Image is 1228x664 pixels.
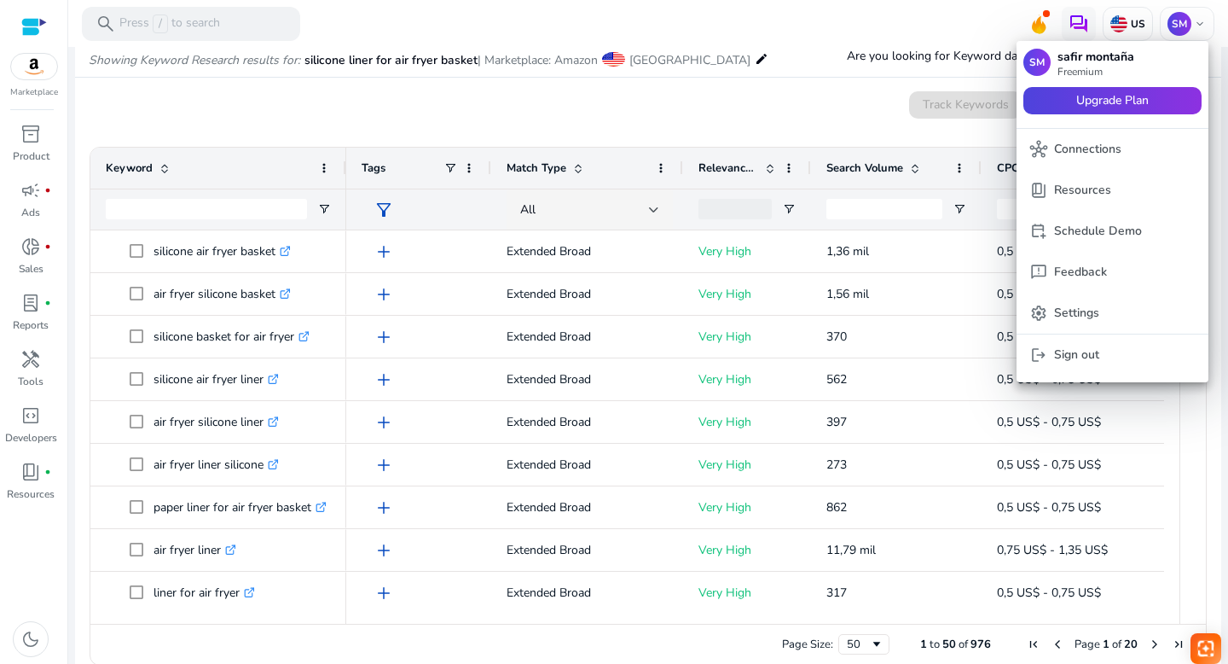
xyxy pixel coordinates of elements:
[1076,91,1149,110] span: Upgrade Plan
[1030,141,1047,158] span: hub
[1030,347,1047,364] span: logout
[1054,222,1142,241] p: Schedule Demo
[1057,48,1134,67] p: safir montaña
[1030,264,1047,281] span: feedback
[1030,223,1047,240] span: calendar_add_on
[1054,140,1121,159] p: Connections
[1054,346,1099,364] p: Sign out
[1054,181,1111,200] p: Resources
[1030,182,1047,199] span: book_4
[1054,304,1099,323] p: Settings
[1057,67,1134,77] p: Freemium
[1030,305,1047,322] span: settings
[1054,263,1107,282] p: Feedback
[1023,49,1051,76] p: SM
[1023,87,1202,114] button: Upgrade Plan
